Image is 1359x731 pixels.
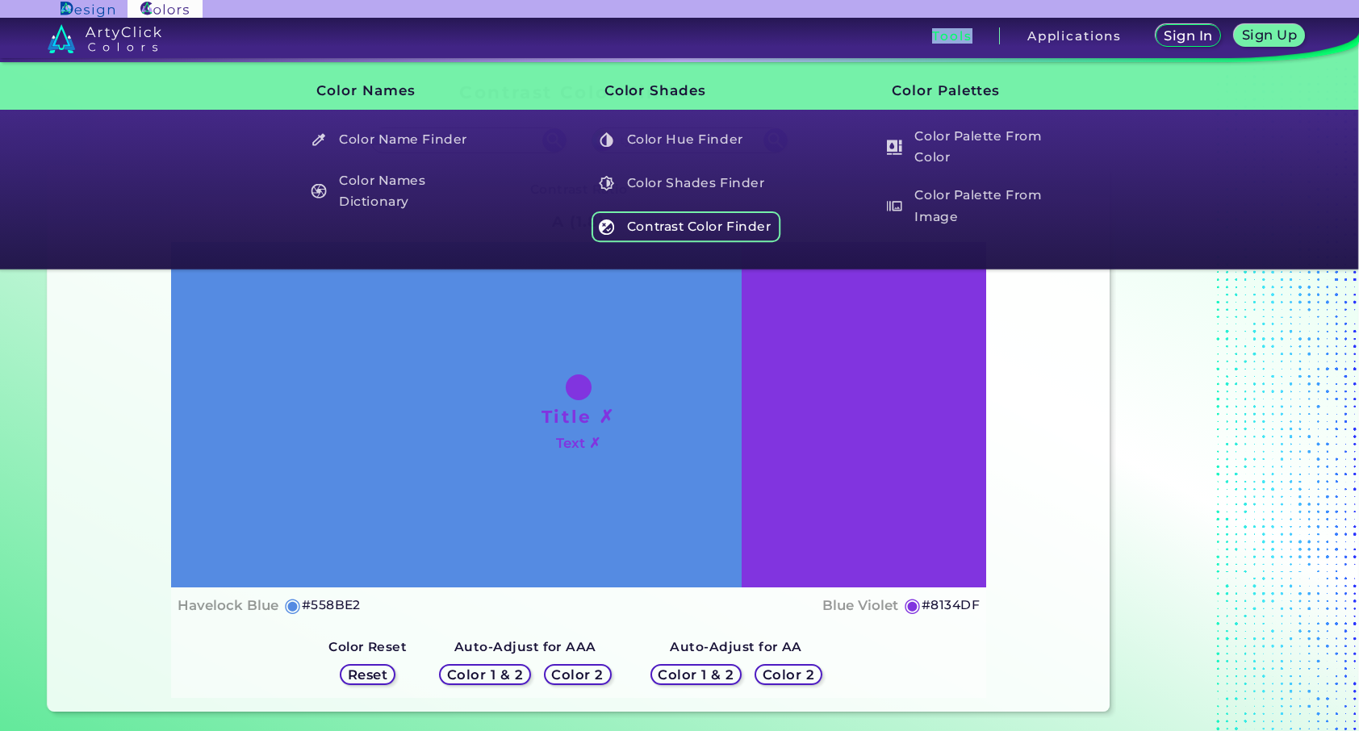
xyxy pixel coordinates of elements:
[1166,30,1210,42] h5: Sign In
[303,124,493,155] h5: Color Name Finder
[577,70,783,111] h3: Color Shades
[178,594,278,617] h4: Havelock Blue
[302,595,361,616] h5: #558BE2
[877,124,1069,170] a: Color Palette From Color
[864,70,1070,111] h3: Color Palettes
[349,669,386,681] h5: Reset
[932,30,972,42] h3: Tools
[599,132,614,148] img: icon_color_hue_white.svg
[289,70,495,111] h3: Color Names
[592,124,781,155] h5: Color Hue Finder
[879,183,1068,229] h5: Color Palette From Image
[61,2,115,17] img: ArtyClick Design logo
[312,132,327,148] img: icon_color_name_finder_white.svg
[662,669,730,681] h5: Color 1 & 2
[765,669,812,681] h5: Color 2
[328,639,407,654] strong: Color Reset
[542,404,616,428] h1: Title ✗
[454,639,596,654] strong: Auto-Adjust for AAA
[922,595,980,616] h5: #8134DF
[879,124,1068,170] h5: Color Palette From Color
[592,168,781,198] h5: Color Shades Finder
[302,124,494,155] a: Color Name Finder
[302,168,494,214] a: Color Names Dictionary
[592,211,781,242] h5: Contrast Color Finder
[590,211,782,242] a: Contrast Color Finder
[904,595,922,615] h5: ◉
[48,24,161,53] img: logo_artyclick_colors_white.svg
[887,140,902,155] img: icon_col_pal_col_white.svg
[822,594,898,617] h4: Blue Violet
[284,595,302,615] h5: ◉
[670,639,801,654] strong: Auto-Adjust for AA
[1159,26,1218,46] a: Sign In
[303,168,493,214] h5: Color Names Dictionary
[451,669,520,681] h5: Color 1 & 2
[877,183,1069,229] a: Color Palette From Image
[556,432,600,455] h4: Text ✗
[554,669,601,681] h5: Color 2
[887,198,902,214] img: icon_palette_from_image_white.svg
[590,124,782,155] a: Color Hue Finder
[1238,26,1302,46] a: Sign Up
[1244,29,1294,41] h5: Sign Up
[599,219,614,235] img: icon_color_contrast_white.svg
[1027,30,1122,42] h3: Applications
[599,176,614,191] img: icon_color_shades_white.svg
[312,183,327,198] img: icon_color_names_dictionary_white.svg
[590,168,782,198] a: Color Shades Finder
